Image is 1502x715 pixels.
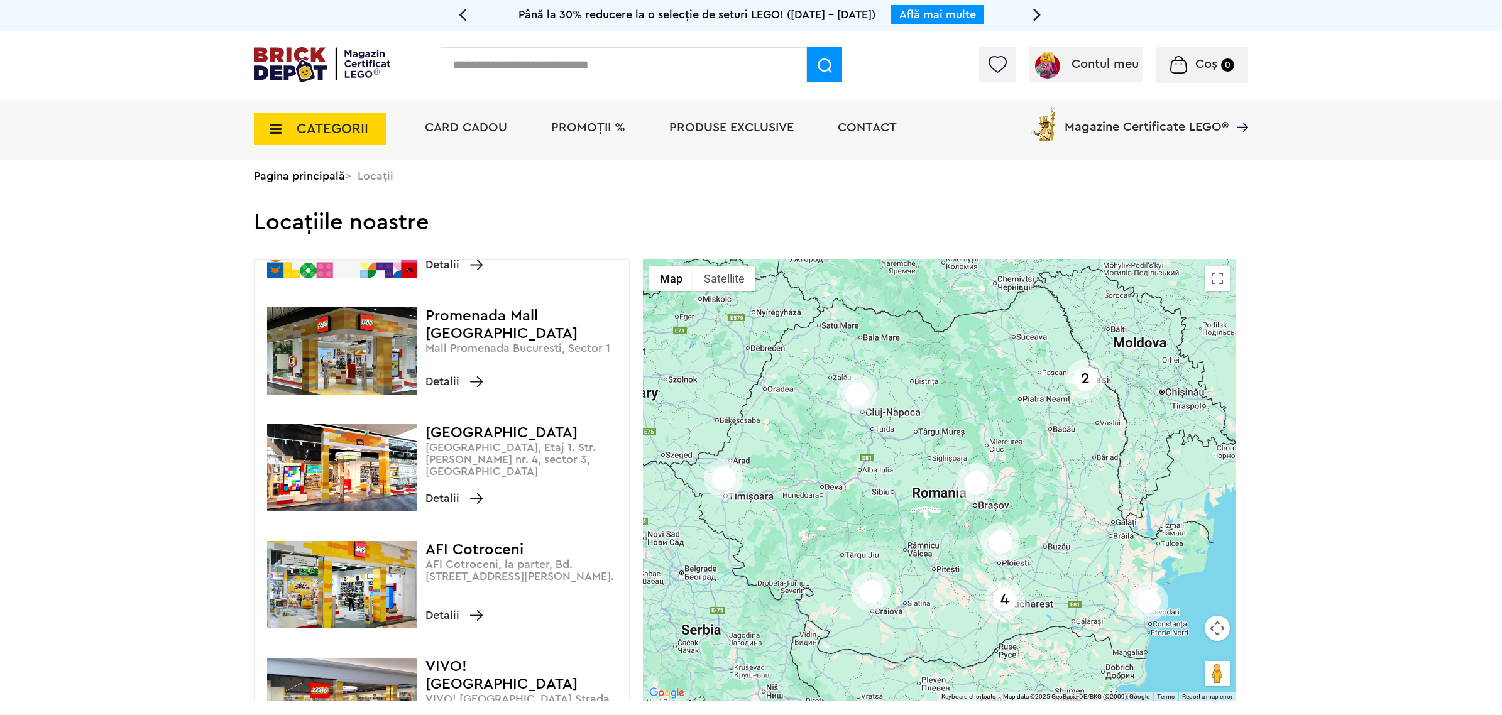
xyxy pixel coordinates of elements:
[1205,616,1230,641] button: Map camera controls
[1157,693,1175,700] a: Terms (opens in new tab)
[1065,359,1105,399] div: 2
[425,606,483,624] span: Detalii
[1065,104,1229,133] span: Magazine Certificate LEGO®
[254,170,345,182] a: Pagina principală
[838,121,897,134] a: Contact
[425,342,623,354] p: Mall Promenada Bucuresti, Sector 1
[1205,266,1230,291] button: Toggle fullscreen view
[425,541,623,559] h4: AFI Cotroceni
[297,122,368,136] span: CATEGORII
[1229,104,1248,117] a: Magazine Certificate LEGO®
[1182,693,1232,700] a: Report a map error
[425,307,623,342] h4: Promenada Mall [GEOGRAPHIC_DATA]
[425,424,623,442] h4: [GEOGRAPHIC_DATA]
[1205,661,1230,686] button: Drag Pegman onto the map to open Street View
[518,9,875,20] span: Până la 30% reducere la o selecție de seturi LEGO! ([DATE] - [DATE])
[646,685,688,701] a: Open this area in Google Maps (opens a new window)
[425,442,623,478] p: [GEOGRAPHIC_DATA], Etaj 1. Str. [PERSON_NAME] nr. 4, sector 3, [GEOGRAPHIC_DATA]
[1072,58,1139,70] span: Contul meu
[1221,58,1234,72] small: 0
[425,489,483,507] span: Detalii
[899,9,976,20] a: Află mai multe
[425,256,483,273] span: Detalii
[1034,58,1139,70] a: Contul meu
[941,692,995,701] button: Keyboard shortcuts
[425,559,623,582] p: AFI Cotroceni, la parter, Bd. [STREET_ADDRESS][PERSON_NAME].
[254,160,1248,192] div: > Locații
[646,685,688,701] img: Google
[985,580,1024,619] div: 4
[1003,693,1149,700] span: Map data ©2025 GeoBasis-DE/BKG (©2009), Google
[1195,58,1217,70] span: Coș
[693,266,755,291] button: Show satellite imagery
[425,121,507,134] a: Card Cadou
[425,658,623,693] h4: VIVO! [GEOGRAPHIC_DATA]
[425,373,483,390] span: Detalii
[669,121,794,134] a: Produse exclusive
[551,121,625,134] a: PROMOȚII %
[254,192,1248,234] h2: Locațiile noastre
[649,266,693,291] button: Show street map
